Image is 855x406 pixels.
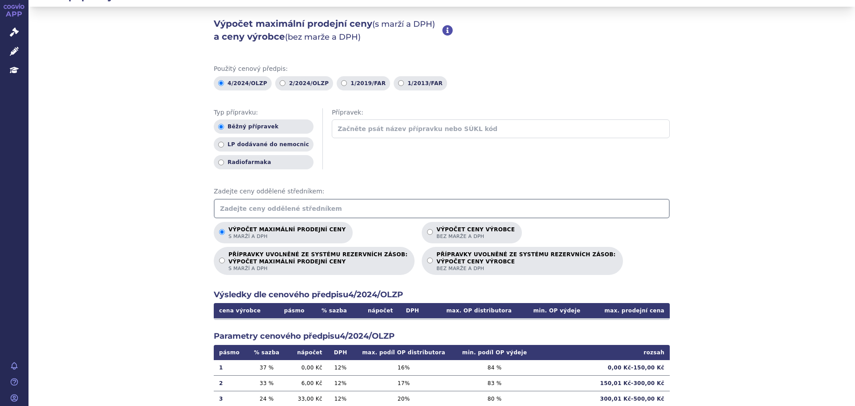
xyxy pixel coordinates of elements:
p: Výpočet ceny výrobce [436,226,515,240]
label: 2/2024/OLZP [275,76,333,90]
th: % sazba [247,345,286,360]
p: Výpočet maximální prodejní ceny [228,226,346,240]
td: 17 % [353,375,454,391]
p: PŘÍPRAVKY UVOLNĚNÉ ZE SYSTÉMU REZERVNÍCH ZÁSOB: [228,251,407,272]
input: PŘÍPRAVKY UVOLNĚNÉ ZE SYSTÉMU REZERVNÍCH ZÁSOB:VÝPOČET CENY VÝROBCEbez marže a DPH [427,258,433,263]
th: max. podíl OP distributora [353,345,454,360]
input: 1/2013/FAR [398,80,404,86]
span: (s marží a DPH) [372,19,435,29]
th: pásmo [214,345,247,360]
td: 12 % [328,375,354,391]
td: 84 % [454,360,535,376]
td: 1 [214,360,247,376]
span: bez marže a DPH [436,265,615,272]
input: Radiofarmaka [218,160,224,165]
label: LP dodávané do nemocnic [214,137,313,152]
input: PŘÍPRAVKY UVOLNĚNÉ ZE SYSTÉMU REZERVNÍCH ZÁSOB:VÝPOČET MAXIMÁLNÍ PRODEJNÍ CENYs marží a DPH [219,258,225,263]
th: nápočet [286,345,327,360]
strong: VÝPOČET MAXIMÁLNÍ PRODEJNÍ CENY [228,258,407,265]
input: Běžný přípravek [218,124,224,130]
h2: Výsledky dle cenového předpisu 4/2024/OLZP [214,289,670,300]
td: 83 % [454,375,535,391]
span: (bez marže a DPH) [285,32,361,42]
span: s marží a DPH [228,265,407,272]
span: s marží a DPH [228,233,346,240]
td: 0,00 Kč - 150,00 Kč [535,360,670,376]
td: 16 % [353,360,454,376]
td: 12 % [328,360,354,376]
td: 150,01 Kč - 300,00 Kč [535,375,670,391]
td: 37 % [247,360,286,376]
h2: Výpočet maximální prodejní ceny a ceny výrobce [214,17,442,43]
th: rozsah [535,345,670,360]
th: DPH [399,303,427,318]
span: Zadejte ceny oddělené středníkem: [214,187,670,196]
th: min. podíl OP výdeje [454,345,535,360]
th: pásmo [276,303,313,318]
th: cena výrobce [214,303,276,318]
td: 33 % [247,375,286,391]
input: 2/2024/OLZP [280,80,285,86]
input: LP dodávané do nemocnic [218,142,224,148]
h2: Parametry cenového předpisu 4/2024/OLZP [214,331,670,342]
span: Typ přípravku: [214,108,313,117]
span: bez marže a DPH [436,233,515,240]
p: PŘÍPRAVKY UVOLNĚNÉ ZE SYSTÉMU REZERVNÍCH ZÁSOB: [436,251,615,272]
th: min. OP výdeje [517,303,586,318]
input: Zadejte ceny oddělené středníkem [214,199,670,218]
span: Přípravek: [332,108,670,117]
td: 2 [214,375,247,391]
label: Radiofarmaka [214,155,313,169]
input: 4/2024/OLZP [218,80,224,86]
input: Výpočet maximální prodejní cenys marží a DPH [219,229,225,235]
label: 1/2019/FAR [337,76,390,90]
label: 1/2013/FAR [394,76,447,90]
span: Použitý cenový předpis: [214,65,670,74]
input: 1/2019/FAR [341,80,347,86]
th: max. prodejní cena [586,303,670,318]
label: Běžný přípravek [214,119,313,134]
th: nápočet [356,303,399,318]
strong: VÝPOČET CENY VÝROBCE [436,258,615,265]
th: DPH [328,345,354,360]
td: 6,00 Kč [286,375,327,391]
label: 4/2024/OLZP [214,76,272,90]
th: max. OP distributora [427,303,517,318]
input: Začněte psát název přípravku nebo SÚKL kód [332,119,670,138]
td: 0,00 Kč [286,360,327,376]
input: Výpočet ceny výrobcebez marže a DPH [427,229,433,235]
th: % sazba [313,303,355,318]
